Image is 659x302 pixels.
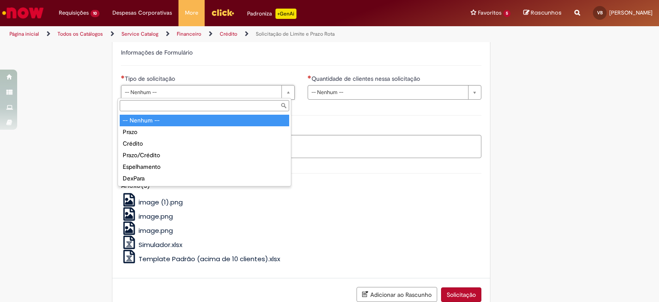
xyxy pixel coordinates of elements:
div: Prazo/Crédito [120,149,289,161]
div: Espelhamento [120,161,289,173]
div: DexPara [120,173,289,184]
div: -- Nenhum -- [120,115,289,126]
ul: Tipo de solicitação [118,113,291,186]
div: Prazo [120,126,289,138]
div: Crédito [120,138,289,149]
